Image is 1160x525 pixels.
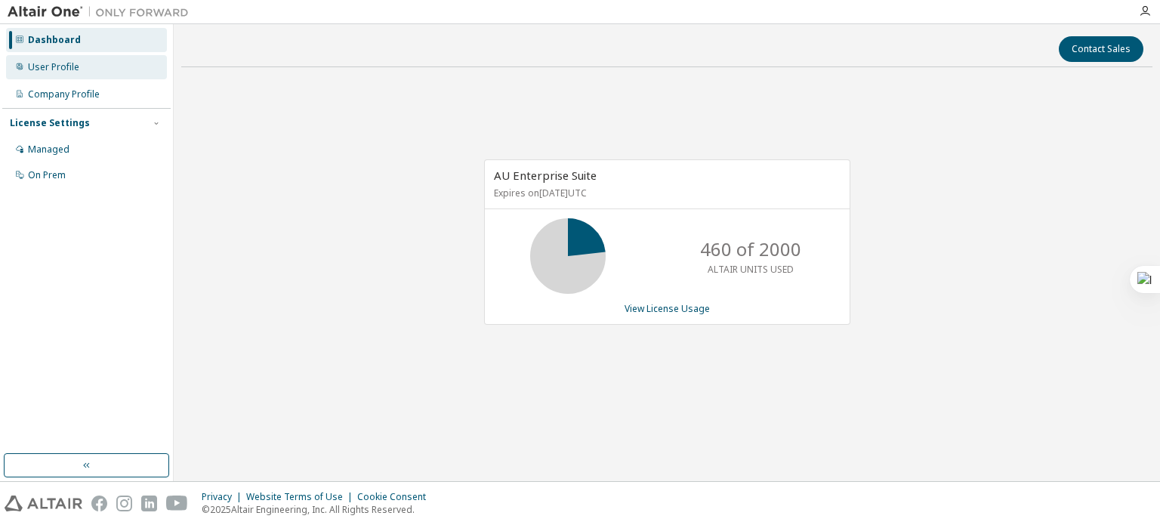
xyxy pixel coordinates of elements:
img: altair_logo.svg [5,496,82,511]
div: License Settings [10,117,90,129]
p: ALTAIR UNITS USED [708,263,794,276]
img: Altair One [8,5,196,20]
div: Privacy [202,491,246,503]
img: linkedin.svg [141,496,157,511]
div: On Prem [28,169,66,181]
div: User Profile [28,61,79,73]
button: Contact Sales [1059,36,1143,62]
div: Managed [28,144,69,156]
a: View License Usage [625,302,710,315]
div: Company Profile [28,88,100,100]
div: Website Terms of Use [246,491,357,503]
span: AU Enterprise Suite [494,168,597,183]
p: Expires on [DATE] UTC [494,187,837,199]
div: Cookie Consent [357,491,435,503]
div: Dashboard [28,34,81,46]
p: © 2025 Altair Engineering, Inc. All Rights Reserved. [202,503,435,516]
p: 460 of 2000 [700,236,801,262]
img: instagram.svg [116,496,132,511]
img: youtube.svg [166,496,188,511]
img: facebook.svg [91,496,107,511]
